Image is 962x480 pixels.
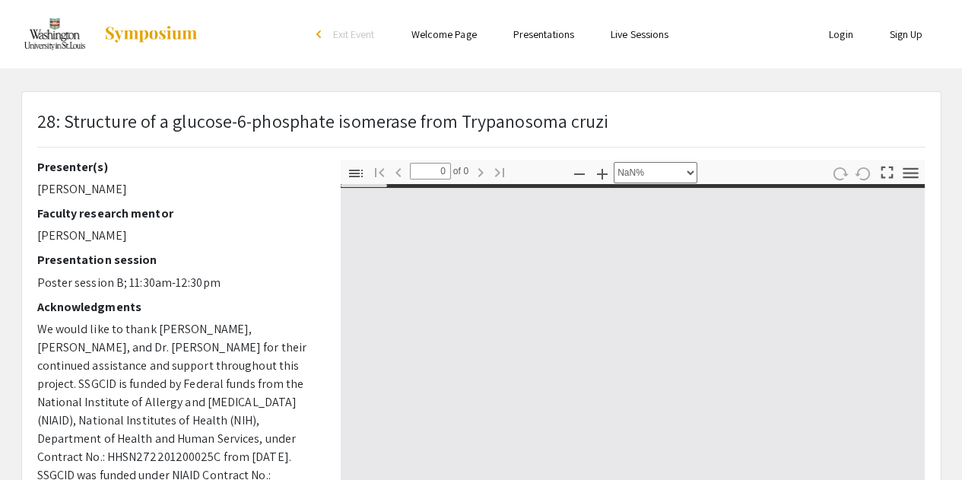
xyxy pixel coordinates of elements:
[829,27,853,41] a: Login
[589,162,615,184] button: Zoom In
[37,107,613,135] p: 28: Structure of a glucose-6-phosphate isomerase from Trypanosoma cruzi
[37,227,318,245] p: [PERSON_NAME]
[343,162,369,184] button: Toggle Sidebar
[850,162,876,184] button: Rotate Counterclockwise
[451,163,469,180] span: of 0
[103,25,198,43] img: Symposium by ForagerOne
[37,253,318,267] h2: Presentation session
[11,412,65,469] iframe: Chat
[468,161,494,183] button: Next Page
[890,27,923,41] a: Sign Up
[367,161,392,183] button: Go to First Page
[37,206,318,221] h2: Faculty research mentor
[611,27,668,41] a: Live Sessions
[316,30,325,39] div: arrow_back_ios
[487,161,513,183] button: Go to Last Page
[37,180,318,199] p: [PERSON_NAME]
[614,162,697,183] select: Zoom
[567,162,592,184] button: Zoom Out
[386,161,411,183] button: Previous Page
[874,160,900,182] button: Switch to Presentation Mode
[21,15,89,53] img: Fall 2023 Undergraduate Research Symposium
[21,15,199,53] a: Fall 2023 Undergraduate Research Symposium
[37,274,318,292] p: Poster session B; 11:30am-12:30pm
[333,27,375,41] span: Exit Event
[37,160,318,174] h2: Presenter(s)
[897,162,923,184] button: Tools
[410,163,451,180] input: Page
[513,27,574,41] a: Presentations
[37,300,318,314] h2: Acknowledgments
[827,162,852,184] button: Rotate Clockwise
[411,27,477,41] a: Welcome Page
